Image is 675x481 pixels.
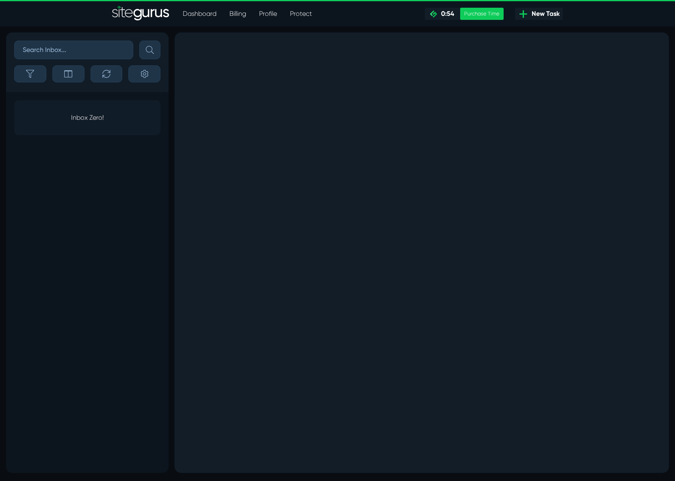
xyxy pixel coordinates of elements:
a: 0:54 Purchase Time [425,8,504,20]
a: Dashboard [176,6,223,22]
a: Profile [253,6,283,22]
a: New Task [515,8,563,20]
a: SiteGurus [112,6,170,22]
a: Billing [223,6,253,22]
p: Inbox Zero! [14,100,160,135]
input: Search Inbox... [14,41,133,59]
span: New Task [528,9,560,19]
span: 0:54 [438,10,454,17]
img: Sitegurus Logo [112,6,170,22]
a: Protect [283,6,318,22]
iframe: gist-messenger-bubble-iframe [647,453,667,473]
div: Purchase Time [460,8,504,20]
